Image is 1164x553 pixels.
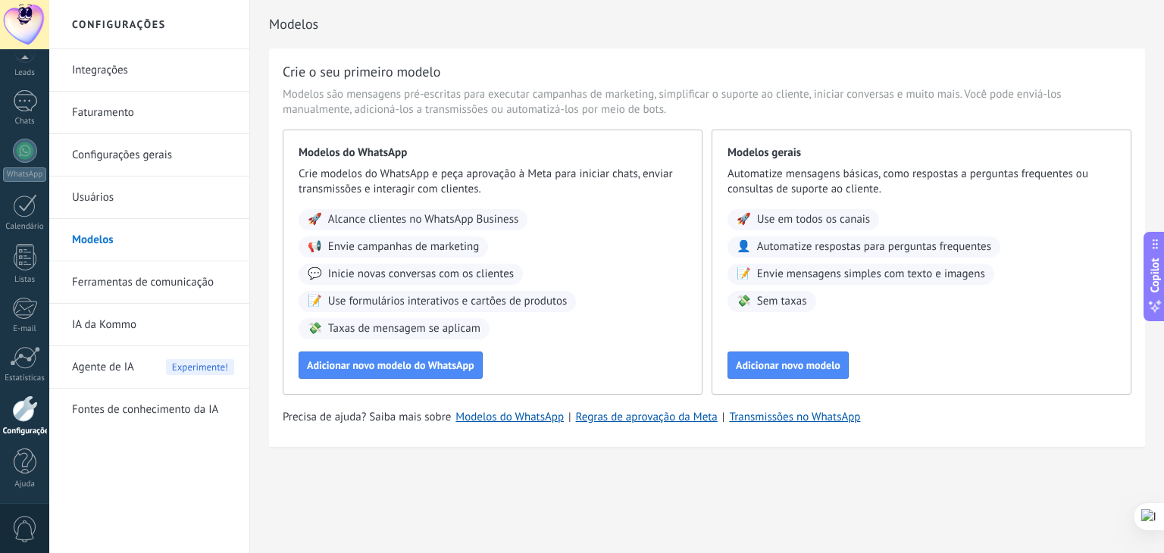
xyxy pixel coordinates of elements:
span: 💬 [308,267,322,282]
div: Leads [3,68,47,78]
a: Configurações gerais [72,134,234,177]
li: Configurações gerais [49,134,249,177]
a: Transmissões no WhatsApp [729,410,860,424]
span: Agente de IA [72,346,134,389]
div: | | [283,410,1131,425]
span: Modelos gerais [727,145,1115,161]
div: E-mail [3,324,47,334]
span: 💸 [308,321,322,336]
span: Experimente! [166,359,234,375]
span: Taxas de mensagem se aplicam [328,321,480,336]
div: WhatsApp [3,167,46,182]
li: Agente de IA [49,346,249,389]
span: Inicie novas conversas com os clientes [328,267,514,282]
span: Copilot [1147,258,1162,293]
a: Fontes de conhecimento da IA [72,389,234,431]
a: Modelos [72,219,234,261]
div: Calendário [3,222,47,232]
span: 💸 [737,294,751,309]
div: Listas [3,275,47,285]
li: Faturamento [49,92,249,134]
span: Envie campanhas de marketing [328,239,480,255]
a: Agente de IAExperimente! [72,346,234,389]
span: Use em todos os canais [757,212,870,227]
a: Regras de aprovação da Meta [576,410,718,424]
div: Chats [3,117,47,127]
h2: Modelos [269,9,1145,39]
button: Adicionar novo modelo [727,351,849,379]
a: Faturamento [72,92,234,134]
span: Alcance clientes no WhatsApp Business [328,212,519,227]
span: 👤 [737,239,751,255]
div: Estatísticas [3,373,47,383]
span: Adicionar novo modelo do WhatsApp [307,360,474,370]
span: Adicionar novo modelo [736,360,840,370]
a: Integrações [72,49,234,92]
span: Crie modelos do WhatsApp e peça aprovação à Meta para iniciar chats, enviar transmissões e intera... [299,167,687,197]
span: 📢 [308,239,322,255]
li: Integrações [49,49,249,92]
span: 📝 [737,267,751,282]
div: Ajuda [3,480,47,489]
span: Automatize respostas para perguntas frequentes [757,239,991,255]
li: Usuários [49,177,249,219]
span: Envie mensagens simples com texto e imagens [757,267,985,282]
span: 🚀 [737,212,751,227]
a: Usuários [72,177,234,219]
li: Ferramentas de comunicação [49,261,249,304]
span: Precisa de ajuda? Saiba mais sobre [283,410,451,425]
h3: Crie o seu primeiro modelo [283,62,440,81]
span: 📝 [308,294,322,309]
li: Fontes de conhecimento da IA [49,389,249,430]
button: Adicionar novo modelo do WhatsApp [299,351,483,379]
a: Ferramentas de comunicação [72,261,234,304]
a: IA da Kommo [72,304,234,346]
span: Modelos do WhatsApp [299,145,687,161]
span: Modelos são mensagens pré-escritas para executar campanhas de marketing, simplificar o suporte ao... [283,87,1131,117]
a: Modelos do WhatsApp [455,410,564,424]
span: Sem taxas [757,294,807,309]
span: 🚀 [308,212,322,227]
span: Use formulários interativos e cartões de produtos [328,294,568,309]
div: Configurações [3,426,47,436]
li: IA da Kommo [49,304,249,346]
span: Automatize mensagens básicas, como respostas a perguntas frequentes ou consultas de suporte ao cl... [727,167,1115,197]
li: Modelos [49,219,249,261]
